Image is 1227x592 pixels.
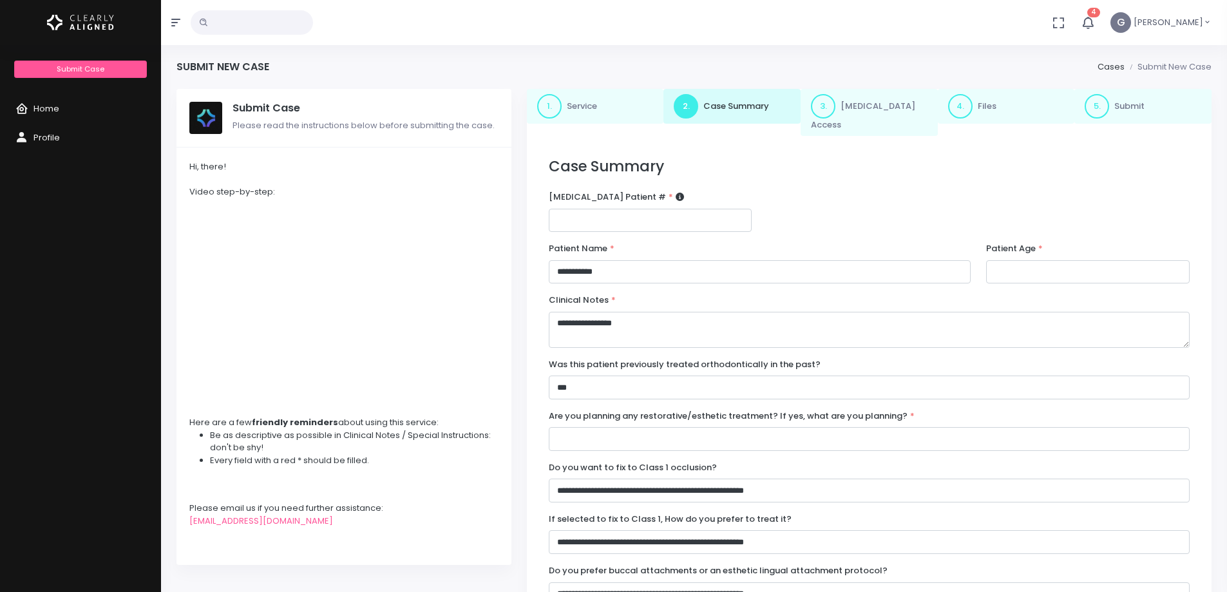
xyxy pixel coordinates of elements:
label: Patient Age [986,242,1043,255]
div: Hi, there! [189,160,499,173]
li: Be as descriptive as possible in Clinical Notes / Special Instructions: don't be shy! [210,429,499,454]
span: 2. [674,94,698,119]
span: Profile [33,131,60,144]
a: [EMAIL_ADDRESS][DOMAIN_NAME] [189,515,333,527]
label: Do you want to fix to Class 1 occlusion? [549,461,717,474]
label: If selected to fix to Class 1, How do you prefer to treat it? [549,513,792,526]
span: Submit Case [57,64,104,74]
a: 1.Service [527,89,664,124]
span: 4 [1087,8,1100,17]
div: Video step-by-step: [189,186,499,198]
a: 4.Files [938,89,1075,124]
a: Cases [1098,61,1125,73]
span: G [1110,12,1131,33]
a: 3.[MEDICAL_DATA] Access [801,89,938,137]
span: 3. [811,94,835,119]
span: Please read the instructions below before submitting the case. [233,119,495,131]
img: Logo Horizontal [47,9,114,36]
label: [MEDICAL_DATA] Patient # [549,191,684,204]
a: 2.Case Summary [663,89,801,124]
span: 5. [1085,94,1109,119]
li: Submit New Case [1125,61,1212,73]
a: Submit Case [14,61,146,78]
span: 4. [948,94,973,119]
label: Are you planning any restorative/esthetic treatment? If yes, what are you planning? [549,410,915,423]
strong: friendly reminders [252,416,338,428]
label: Patient Name [549,242,614,255]
div: Here are a few about using this service: [189,416,499,429]
span: [PERSON_NAME] [1134,16,1203,29]
label: Was this patient previously treated orthodontically in the past? [549,358,821,371]
a: 5.Submit [1074,89,1212,124]
li: Every field with a red * should be filled. [210,454,499,467]
span: Home [33,102,59,115]
label: Clinical Notes [549,294,616,307]
h3: Case Summary [549,158,1190,175]
span: 1. [537,94,562,119]
h5: Submit Case [233,102,499,115]
div: Please email us if you need further assistance: [189,502,499,515]
label: Do you prefer buccal attachments or an esthetic lingual attachment protocol? [549,564,888,577]
h4: Submit New Case [176,61,269,73]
